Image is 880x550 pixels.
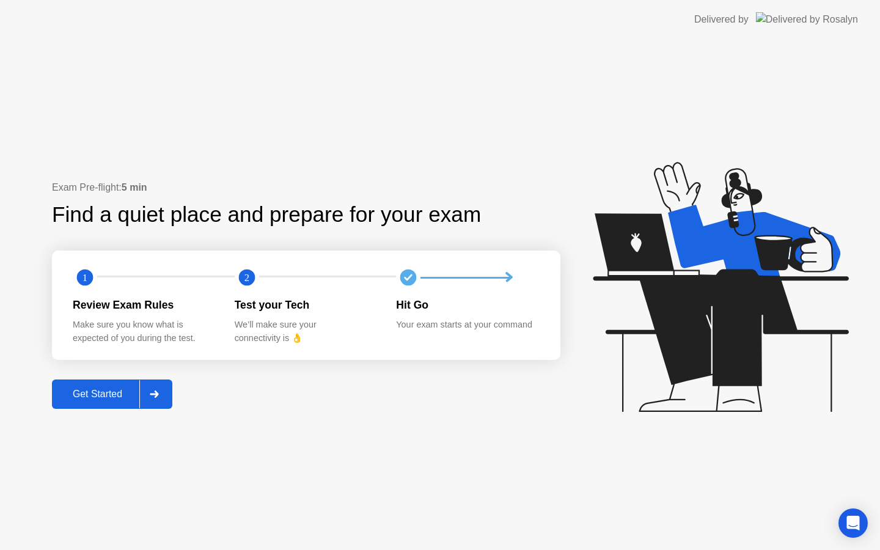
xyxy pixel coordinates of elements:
[396,297,538,313] div: Hit Go
[694,12,749,27] div: Delivered by
[52,199,483,231] div: Find a quiet place and prepare for your exam
[235,318,377,345] div: We’ll make sure your connectivity is 👌
[838,508,868,538] div: Open Intercom Messenger
[82,272,87,284] text: 1
[52,180,560,195] div: Exam Pre-flight:
[396,318,538,332] div: Your exam starts at your command
[756,12,858,26] img: Delivered by Rosalyn
[52,380,172,409] button: Get Started
[122,182,147,193] b: 5 min
[73,318,215,345] div: Make sure you know what is expected of you during the test.
[235,297,377,313] div: Test your Tech
[244,272,249,284] text: 2
[73,297,215,313] div: Review Exam Rules
[56,389,139,400] div: Get Started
